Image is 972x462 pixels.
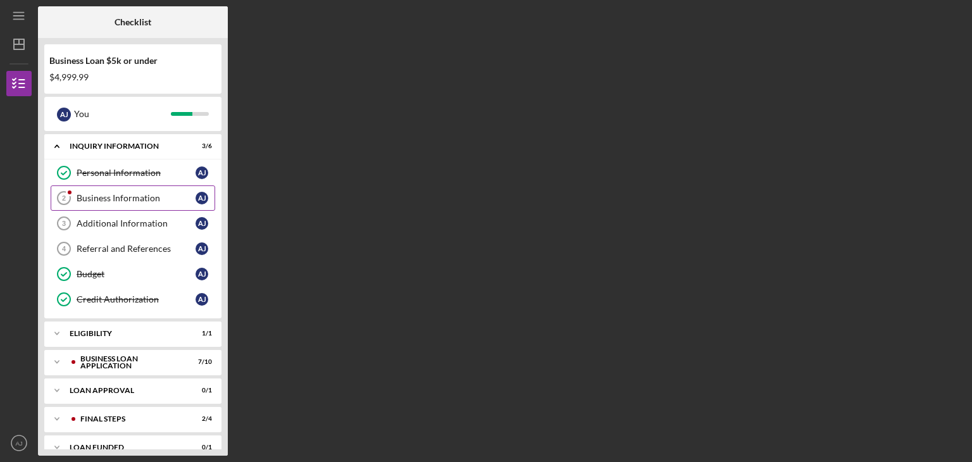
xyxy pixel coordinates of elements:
[196,217,208,230] div: A J
[49,72,216,82] div: $4,999.99
[196,192,208,204] div: A J
[189,142,212,150] div: 3 / 6
[70,444,180,451] div: LOAN FUNDED
[196,242,208,255] div: A J
[51,185,215,211] a: 2Business InformationAJ
[70,387,180,394] div: Loan Approval
[189,330,212,337] div: 1 / 1
[189,444,212,451] div: 0 / 1
[15,440,22,447] text: AJ
[77,218,196,228] div: Additional Information
[77,244,196,254] div: Referral and References
[51,287,215,312] a: Credit AuthorizationAJ
[189,387,212,394] div: 0 / 1
[62,194,66,202] tspan: 2
[70,330,180,337] div: Eligibility
[77,193,196,203] div: Business Information
[51,160,215,185] a: Personal InformationAJ
[51,236,215,261] a: 4Referral and ReferencesAJ
[51,211,215,236] a: 3Additional InformationAJ
[6,430,32,456] button: AJ
[80,415,180,423] div: Final Steps
[77,269,196,279] div: Budget
[74,103,171,125] div: You
[62,245,66,253] tspan: 4
[196,166,208,179] div: A J
[189,358,212,366] div: 7 / 10
[196,293,208,306] div: A J
[62,220,66,227] tspan: 3
[57,108,71,122] div: A J
[70,142,180,150] div: INQUIRY INFORMATION
[49,56,216,66] div: Business Loan $5k or under
[77,294,196,304] div: Credit Authorization
[115,17,151,27] b: Checklist
[196,268,208,280] div: A J
[189,415,212,423] div: 2 / 4
[80,355,180,370] div: BUSINESS LOAN APPLICATION
[51,261,215,287] a: BudgetAJ
[77,168,196,178] div: Personal Information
